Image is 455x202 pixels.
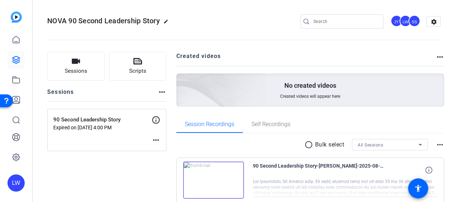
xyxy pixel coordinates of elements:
mat-icon: settings [427,16,441,27]
h2: Sessions [47,88,74,101]
ngx-avatar: Jenna Young [391,15,403,28]
p: 90 Second Leadership Story [53,116,152,124]
img: thumb-nail [183,162,244,199]
div: SS [408,15,420,27]
mat-icon: accessibility [414,184,422,193]
mat-icon: more_horiz [436,53,444,61]
p: No created videos [284,81,336,90]
span: Scripts [129,67,146,75]
span: All Sessions [358,143,383,148]
div: JY [391,15,402,27]
span: Session Recordings [185,121,234,127]
span: Self Recordings [251,121,290,127]
span: Created videos will appear here [280,93,340,99]
mat-icon: radio_button_unchecked [304,140,315,149]
ngx-avatar: Studio Support [408,15,421,28]
span: 90 Second Leadership Story-[PERSON_NAME]-2025-08-08-13-39-46-690-0 [253,162,385,179]
p: Expired on [DATE] 4:00 PM [53,125,152,130]
div: LW [400,15,411,27]
img: Creted videos background [96,3,267,158]
ngx-avatar: Lilliana Winkworth [400,15,412,28]
span: NOVA 90 Second Leadership Story [47,16,160,25]
mat-icon: more_horiz [158,88,166,96]
button: Sessions [47,52,105,81]
input: Search [313,17,378,26]
div: LW [8,174,25,192]
span: Sessions [65,67,87,75]
button: Scripts [109,52,167,81]
mat-icon: more_horiz [152,136,160,144]
mat-icon: more_horiz [436,140,444,149]
h2: Created videos [176,52,436,66]
mat-icon: edit [163,19,172,28]
p: Bulk select [315,140,344,149]
img: blue-gradient.svg [11,11,22,23]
